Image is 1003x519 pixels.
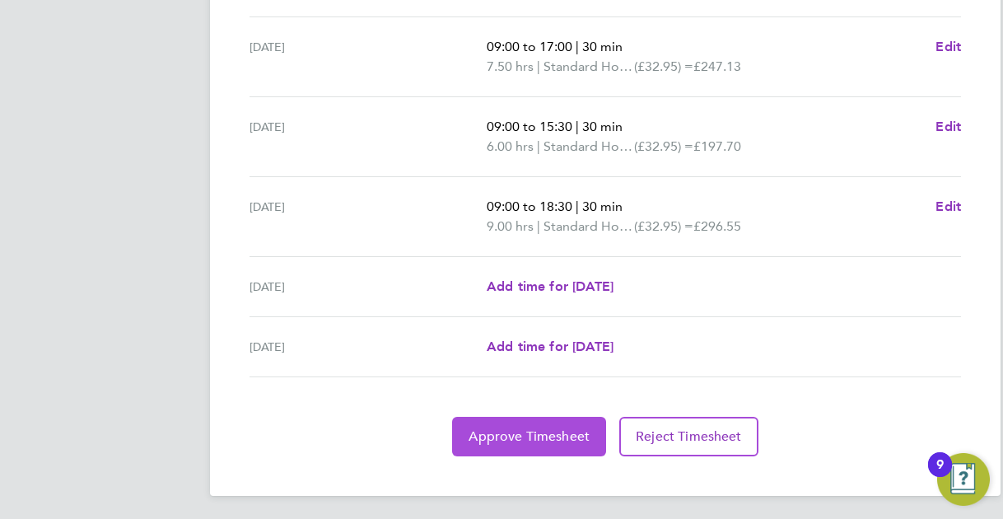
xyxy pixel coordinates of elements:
[487,58,534,74] span: 7.50 hrs
[487,277,613,297] a: Add time for [DATE]
[576,39,579,54] span: |
[937,453,990,506] button: Open Resource Center, 9 new notifications
[487,138,534,154] span: 6.00 hrs
[619,417,758,456] button: Reject Timesheet
[634,138,693,154] span: (£32.95) =
[487,339,613,354] span: Add time for [DATE]
[487,337,613,357] a: Add time for [DATE]
[469,428,590,445] span: Approve Timesheet
[576,199,579,214] span: |
[537,138,540,154] span: |
[543,217,634,236] span: Standard Hourly
[935,197,961,217] a: Edit
[936,465,944,486] div: 9
[487,39,572,54] span: 09:00 to 17:00
[935,119,961,134] span: Edit
[935,199,961,214] span: Edit
[543,57,634,77] span: Standard Hourly
[250,197,487,236] div: [DATE]
[693,138,741,154] span: £197.70
[487,199,572,214] span: 09:00 to 18:30
[487,278,613,294] span: Add time for [DATE]
[250,337,487,357] div: [DATE]
[537,218,540,234] span: |
[636,428,742,445] span: Reject Timesheet
[935,39,961,54] span: Edit
[634,218,693,234] span: (£32.95) =
[693,218,741,234] span: £296.55
[250,37,487,77] div: [DATE]
[582,119,623,134] span: 30 min
[543,137,634,157] span: Standard Hourly
[250,117,487,157] div: [DATE]
[935,37,961,57] a: Edit
[582,199,623,214] span: 30 min
[582,39,623,54] span: 30 min
[935,117,961,137] a: Edit
[250,277,487,297] div: [DATE]
[452,417,606,456] button: Approve Timesheet
[576,119,579,134] span: |
[487,119,572,134] span: 09:00 to 15:30
[487,218,534,234] span: 9.00 hrs
[693,58,741,74] span: £247.13
[537,58,540,74] span: |
[634,58,693,74] span: (£32.95) =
